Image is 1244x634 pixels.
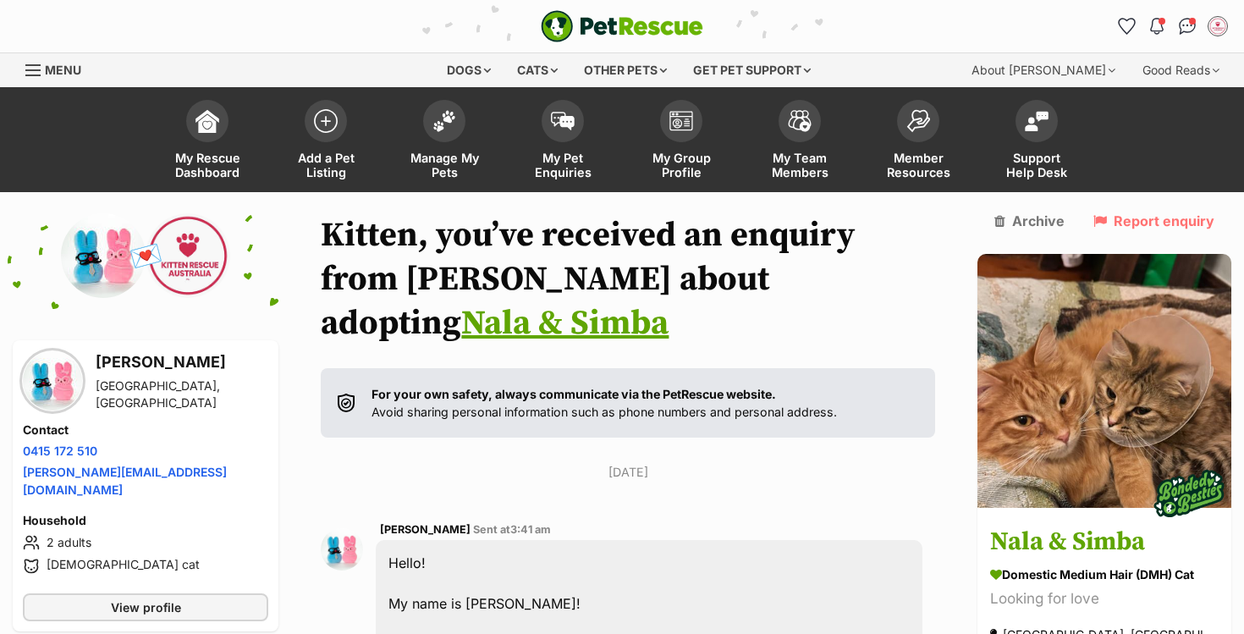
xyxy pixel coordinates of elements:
div: [GEOGRAPHIC_DATA], [GEOGRAPHIC_DATA] [96,378,268,411]
img: logo-e224e6f780fb5917bec1dbf3a21bbac754714ae5b6737aabdf751b685950b380.svg [541,10,703,42]
div: Good Reads [1131,53,1231,87]
a: Nala & Simba [461,302,669,345]
img: notifications-46538b983faf8c2785f20acdc204bb7945ddae34d4c08c2a6579f10ce5e182be.svg [1150,18,1164,35]
span: 3:41 am [510,523,551,536]
img: team-members-icon-5396bd8760b3fe7c0b43da4ab00e1e3bb1a5d9ba89233759b79545d2d3fc5d0d.svg [788,110,812,132]
img: Kitten Rescue Australia Inc profile pic [1209,18,1226,35]
h1: Kitten, you’ve received an enquiry from [PERSON_NAME] about adopting [321,213,935,345]
li: [DEMOGRAPHIC_DATA] cat [23,556,268,576]
a: Menu [25,53,93,84]
img: group-profile-icon-3fa3cf56718a62981997c0bc7e787c4b2cf8bcc04b72c1350f741eb67cf2f40e.svg [669,111,693,131]
span: My Pet Enquiries [525,151,601,179]
div: Get pet support [681,53,823,87]
span: [PERSON_NAME] [380,523,471,536]
div: Other pets [572,53,679,87]
a: Report enquiry [1093,213,1214,229]
div: Cats [505,53,570,87]
strong: For your own safety, always communicate via the PetRescue website. [372,387,776,401]
h4: Household [23,512,268,529]
span: Member Resources [880,151,956,179]
h3: Nala & Simba [990,524,1219,562]
span: My Group Profile [643,151,719,179]
a: [PERSON_NAME][EMAIL_ADDRESS][DOMAIN_NAME] [23,465,227,497]
button: My account [1204,13,1231,40]
ul: Account quick links [1113,13,1231,40]
p: Avoid sharing personal information such as phone numbers and personal address. [372,385,837,422]
a: Support Help Desk [977,91,1096,192]
img: pet-enquiries-icon-7e3ad2cf08bfb03b45e93fb7055b45f3efa6380592205ae92323e6603595dc1f.svg [551,112,575,130]
img: manage-my-pets-icon-02211641906a0b7f246fdf0571729dbe1e7629f14944591b6c1af311fb30b64b.svg [432,110,456,132]
img: Kitten Rescue Australia profile pic [146,213,230,298]
span: Add a Pet Listing [288,151,364,179]
h4: Contact [23,422,268,438]
span: Support Help Desk [999,151,1075,179]
a: View profile [23,593,268,621]
span: 💌 [127,238,165,274]
img: chat-41dd97257d64d25036548639549fe6c8038ab92f7586957e7f3b1b290dea8141.svg [1179,18,1197,35]
a: Manage My Pets [385,91,504,192]
h3: [PERSON_NAME] [96,350,268,374]
img: Tyla Treleaven profile pic [23,351,82,411]
a: My Group Profile [622,91,740,192]
a: 0415 172 510 [23,444,97,458]
a: My Rescue Dashboard [148,91,267,192]
img: bonded besties [1147,452,1231,537]
li: 2 adults [23,532,268,553]
img: Tyla Treleaven profile pic [321,528,363,571]
div: About [PERSON_NAME] [960,53,1127,87]
div: Dogs [435,53,503,87]
a: Add a Pet Listing [267,91,385,192]
a: Favourites [1113,13,1140,40]
div: Domestic Medium Hair (DMH) Cat [990,566,1219,584]
div: Looking for love [990,588,1219,611]
img: add-pet-listing-icon-0afa8454b4691262ce3f59096e99ab1cd57d4a30225e0717b998d2c9b9846f56.svg [314,109,338,133]
img: Nala & Simba [977,254,1231,508]
a: PetRescue [541,10,703,42]
a: Archive [994,213,1065,229]
span: Manage My Pets [406,151,482,179]
span: My Team Members [762,151,838,179]
span: View profile [111,598,181,616]
img: member-resources-icon-8e73f808a243e03378d46382f2149f9095a855e16c252ad45f914b54edf8863c.svg [906,109,930,132]
button: Notifications [1143,13,1170,40]
img: help-desk-icon-fdf02630f3aa405de69fd3d07c3f3aa587a6932b1a1747fa1d2bba05be0121f9.svg [1025,111,1049,131]
a: Conversations [1174,13,1201,40]
span: Sent at [473,523,551,536]
a: My Pet Enquiries [504,91,622,192]
img: dashboard-icon-eb2f2d2d3e046f16d808141f083e7271f6b2e854fb5c12c21221c1fb7104beca.svg [195,109,219,133]
img: Tyla Treleaven profile pic [61,213,146,298]
a: My Team Members [740,91,859,192]
span: Menu [45,63,81,77]
span: My Rescue Dashboard [169,151,245,179]
p: [DATE] [321,463,935,481]
a: Member Resources [859,91,977,192]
